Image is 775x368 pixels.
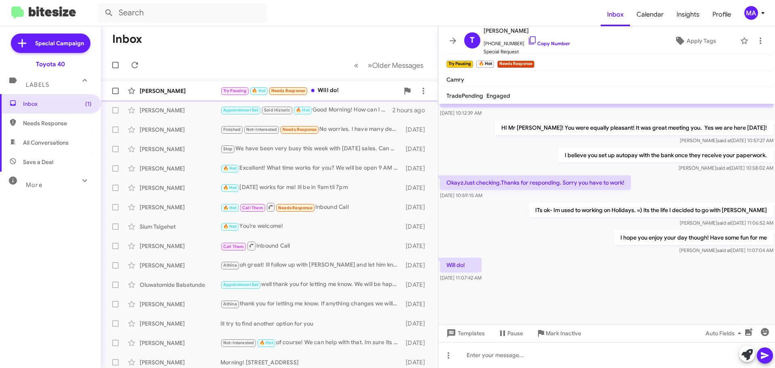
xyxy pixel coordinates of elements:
[446,61,473,68] small: Try Pausing
[98,3,267,23] input: Search
[36,60,65,68] div: Toyota 40
[140,281,220,289] div: Oluwatomide Babatunde
[716,165,730,171] span: said at
[402,300,431,308] div: [DATE]
[278,205,312,210] span: Needs Response
[220,164,402,173] div: Excellent! What time works for you? We will be open 9 AM until 7 PM.
[35,39,84,47] span: Special Campaign
[601,3,630,26] a: Inbox
[220,144,402,154] div: We have been very busy this week with [DATE] sales. Can you come in [DATE]?
[440,175,631,190] p: OkayzJust checking.Thanks for responding. Sorry you have to work!
[252,88,266,93] span: 🔥 Hot
[140,184,220,192] div: [PERSON_NAME]
[23,100,92,108] span: Inbox
[670,3,706,26] span: Insights
[26,81,49,88] span: Labels
[402,242,431,250] div: [DATE]
[530,326,588,341] button: Mark Inactive
[402,126,431,134] div: [DATE]
[140,261,220,269] div: [PERSON_NAME]
[402,145,431,153] div: [DATE]
[260,340,273,345] span: 🔥 Hot
[140,203,220,211] div: [PERSON_NAME]
[220,86,399,95] div: Will do!
[140,242,220,250] div: [PERSON_NAME]
[140,300,220,308] div: [PERSON_NAME]
[484,26,570,36] span: [PERSON_NAME]
[140,320,220,328] div: [PERSON_NAME]
[737,6,766,20] button: MA
[679,165,773,171] span: [PERSON_NAME] [DATE] 10:58:02 AM
[85,100,92,108] span: (1)
[23,119,92,127] span: Needs Response
[680,220,773,226] span: [PERSON_NAME] [DATE] 11:06:52 AM
[484,48,570,56] span: Special Request
[630,3,670,26] a: Calendar
[679,247,773,253] span: [PERSON_NAME] [DATE] 11:07:04 AM
[680,137,773,143] span: [PERSON_NAME] [DATE] 10:57:27 AM
[486,92,510,99] span: Engaged
[372,61,423,70] span: Older Messages
[223,205,237,210] span: 🔥 Hot
[220,222,402,231] div: You’re welcome!
[491,326,530,341] button: Pause
[220,338,402,347] div: of course! We can help with that. Im sure its a simple fix.
[223,146,233,151] span: Stop
[140,358,220,366] div: [PERSON_NAME]
[402,339,431,347] div: [DATE]
[717,137,731,143] span: said at
[223,107,259,113] span: Appointment Set
[495,120,773,135] p: HI Mr [PERSON_NAME]! You were equally pleasant! It was great meeting you. Yes we are here [DATE]!
[706,326,744,341] span: Auto Fields
[140,106,220,114] div: [PERSON_NAME]
[654,34,736,48] button: Apply Tags
[363,57,428,74] button: Next
[283,127,317,132] span: Needs Response
[223,301,237,307] span: Athina
[402,320,431,328] div: [DATE]
[140,145,220,153] div: [PERSON_NAME]
[140,87,220,95] div: [PERSON_NAME]
[484,36,570,48] span: [PHONE_NUMBER]
[223,244,244,249] span: Call Them
[296,107,310,113] span: 🔥 Hot
[223,127,241,132] span: Finished
[140,339,220,347] div: [PERSON_NAME]
[402,281,431,289] div: [DATE]
[264,107,291,113] span: Sold Historic
[546,326,581,341] span: Mark Inactive
[23,158,53,166] span: Save a Deal
[699,326,751,341] button: Auto Fields
[271,88,306,93] span: Needs Response
[717,220,731,226] span: said at
[223,88,247,93] span: Try Pausing
[529,203,773,217] p: ITs ok- Im used to working on Holidays. =) its the life I decided to go with [PERSON_NAME]
[440,110,482,116] span: [DATE] 10:12:39 AM
[112,33,142,46] h1: Inbox
[558,148,773,162] p: I believe you set up autopay with the bank once they receive your paperwork.
[223,166,237,171] span: 🔥 Hot
[11,34,90,53] a: Special Campaign
[140,164,220,172] div: [PERSON_NAME]
[507,326,523,341] span: Pause
[446,92,483,99] span: TradePending
[497,61,534,68] small: Needs Response
[223,282,259,287] span: Appointment Set
[706,3,737,26] a: Profile
[223,224,237,229] span: 🔥 Hot
[528,40,570,46] a: Copy Number
[220,241,402,251] div: Inbound Call
[392,106,431,114] div: 2 hours ago
[687,34,716,48] span: Apply Tags
[220,261,402,270] div: oh great! Ill follow up with [PERSON_NAME] and let him know we spoke and you are waiting. We will...
[402,184,431,192] div: [DATE]
[438,326,491,341] button: Templates
[614,230,773,245] p: I hope you enjoy your day though! Have some fun for me
[402,203,431,211] div: [DATE]
[350,57,428,74] nav: Page navigation example
[140,223,220,231] div: Sium Tsigehet
[220,320,402,328] div: Ill try to find another option for you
